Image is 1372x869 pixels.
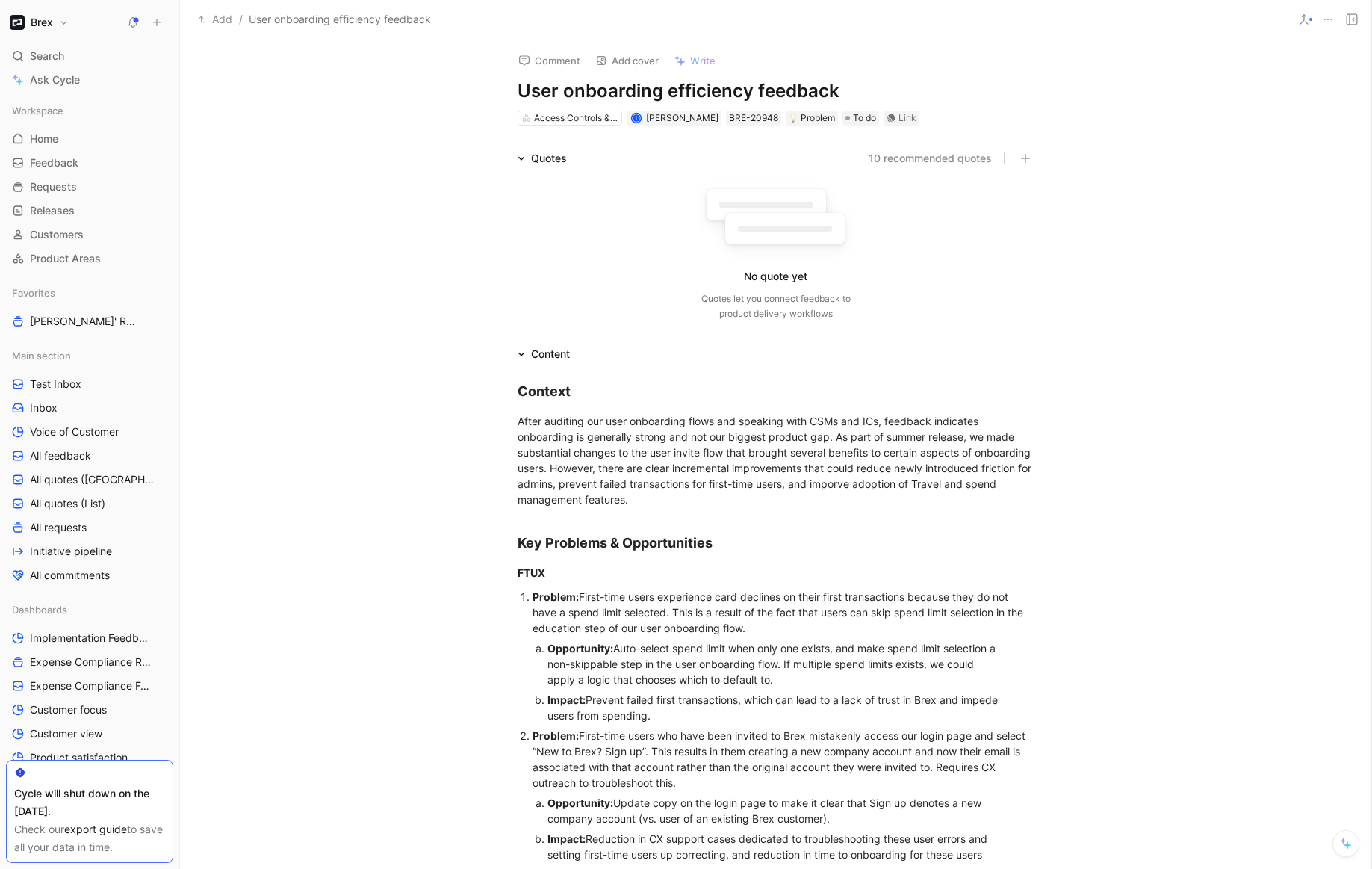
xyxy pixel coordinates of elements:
[30,568,110,583] span: All commitments
[547,832,586,845] strong: Impact:
[14,785,165,820] div: Cycle will shut down on the [DATE].
[6,310,173,333] a: [PERSON_NAME]' Requests
[512,149,573,167] div: Quotes
[512,50,587,71] button: Comment
[646,112,718,123] span: [PERSON_NAME]
[518,79,1034,103] h1: User onboarding efficiency feedback
[789,114,798,123] img: 💡
[6,675,173,697] a: Expense Compliance Feedback
[6,746,173,769] a: Product satisfaction
[531,345,570,363] div: Content
[701,291,851,321] div: Quotes let you connect feedback to product delivery workflows
[30,155,78,170] span: Feedback
[249,10,431,28] span: User onboarding efficiency feedback
[30,424,119,439] span: Voice of Customer
[533,590,579,603] strong: Problem:
[30,203,75,218] span: Releases
[6,99,173,122] div: Workspace
[30,726,102,741] span: Customer view
[842,111,879,126] div: To do
[789,111,835,126] div: Problem
[547,831,1006,862] div: Reduction in CX support cases dedicated to troubleshooting these user errors and setting first-ti...
[30,401,58,415] span: Inbox
[6,599,173,621] div: Dashboards
[518,535,713,551] strong: Key Problems & Opportunities
[31,16,53,29] h1: Brex
[30,678,155,693] span: Expense Compliance Feedback
[64,823,127,835] a: export guide
[518,566,545,579] strong: FTUX
[6,200,173,222] a: Releases
[30,448,91,463] span: All feedback
[6,651,173,673] a: Expense Compliance Requests
[6,421,173,443] a: Voice of Customer
[547,693,586,706] strong: Impact:
[6,152,173,174] a: Feedback
[744,267,807,285] div: No quote yet
[518,383,571,399] strong: Context
[195,10,236,28] button: Add
[531,149,567,167] div: Quotes
[533,589,1034,636] div: First-time users experience card declines on their first transactions because they do not have a ...
[786,111,838,126] div: 💡Problem
[30,655,155,669] span: Expense Compliance Requests
[869,149,992,167] button: 10 recommended quotes
[6,627,173,649] a: Implementation Feedback
[667,50,722,71] button: Write
[30,132,58,146] span: Home
[30,251,101,266] span: Product Areas
[30,179,77,194] span: Requests
[547,795,1006,826] div: Update copy on the login page to make it clear that Sign up denotes a new company account (vs. us...
[30,520,87,535] span: All requests
[547,692,1006,723] div: Prevent failed first transactions, which can lead to a lack of trust in Brex and impede users fro...
[30,544,112,559] span: Initiative pipeline
[30,702,107,717] span: Customer focus
[898,111,916,126] div: Link
[12,285,55,300] span: Favorites
[30,227,84,242] span: Customers
[6,344,173,587] div: Main sectionTest InboxInboxVoice of CustomerAll feedbackAll quotes ([GEOGRAPHIC_DATA])All quotes ...
[853,111,876,126] span: To do
[6,344,173,367] div: Main section
[14,820,165,856] div: Check our to save all your data in time.
[6,699,173,721] a: Customer focus
[547,640,1006,687] div: Auto-select spend limit when only one exists, and make spend limit selection a non-skippable step...
[533,728,1034,791] div: First-time users who have been invited to Brex mistakenly access our login page and select “New t...
[12,602,67,617] span: Dashboards
[6,468,173,491] a: All quotes ([GEOGRAPHIC_DATA])
[30,377,81,392] span: Test Inbox
[6,492,173,515] a: All quotes (List)
[6,282,173,304] div: Favorites
[6,445,173,467] a: All feedback
[30,750,128,765] span: Product satisfaction
[534,111,618,126] div: Access Controls & Permissions
[30,496,105,511] span: All quotes (List)
[690,54,716,67] span: Write
[547,797,613,809] strong: Opportunity:
[6,540,173,563] a: Initiative pipeline
[589,50,665,71] button: Add cover
[6,69,173,91] a: Ask Cycle
[547,642,613,655] strong: Opportunity:
[30,631,153,646] span: Implementation Feedback
[10,15,25,30] img: Brex
[6,397,173,419] a: Inbox
[12,103,63,118] span: Workspace
[6,516,173,539] a: All requests
[30,472,156,487] span: All quotes ([GEOGRAPHIC_DATA])
[6,128,173,150] a: Home
[6,373,173,395] a: Test Inbox
[6,564,173,587] a: All commitments
[512,345,576,363] div: Content
[6,176,173,198] a: Requests
[518,413,1034,507] div: After auditing our user onboarding flows and speaking with CSMs and ICs, feedback indicates onboa...
[6,223,173,246] a: Customers
[30,71,80,89] span: Ask Cycle
[6,45,173,67] div: Search
[6,599,173,865] div: DashboardsImplementation FeedbackExpense Compliance RequestsExpense Compliance FeedbackCustomer f...
[533,729,579,742] strong: Problem:
[729,111,778,126] div: BRE-20948
[30,47,64,65] span: Search
[239,10,243,28] span: /
[12,348,71,363] span: Main section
